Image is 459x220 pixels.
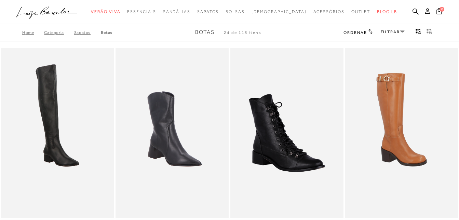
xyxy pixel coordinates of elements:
[226,5,245,18] a: noSubCategoriesText
[127,9,156,14] span: Essenciais
[346,49,458,217] img: BOTA DE SALTO MÉDIO EM COURO CARAMELO
[313,9,345,14] span: Acessórios
[252,5,307,18] a: noSubCategoriesText
[101,30,112,35] a: Botas
[343,30,367,35] span: Ordenar
[381,29,405,34] a: FILTRAR
[377,9,397,14] span: BLOG LB
[414,28,423,37] button: Mostrar 4 produtos por linha
[351,9,370,14] span: Outlet
[163,5,190,18] a: noSubCategoriesText
[424,28,434,37] button: gridText6Desc
[313,5,345,18] a: noSubCategoriesText
[195,29,215,35] span: Botas
[116,49,228,217] a: BOTA DE CANO MÉDIO EM COURO PRETO E SALTO BLOCO MÉDIO BOTA DE CANO MÉDIO EM COURO PRETO E SALTO B...
[91,9,120,14] span: Verão Viva
[74,30,101,35] a: SAPATOS
[22,30,44,35] a: Home
[346,49,458,217] a: BOTA DE SALTO MÉDIO EM COURO CARAMELO BOTA DE SALTO MÉDIO EM COURO CARAMELO
[197,9,219,14] span: Sapatos
[224,30,261,35] span: 24 de 115 itens
[163,9,190,14] span: Sandálias
[231,49,343,217] a: BOTA CANO MÉDIO AMARRAÇÃO PRETA BOTA CANO MÉDIO AMARRAÇÃO PRETA
[434,8,444,17] button: 0
[252,9,307,14] span: [DEMOGRAPHIC_DATA]
[231,49,343,217] img: BOTA CANO MÉDIO AMARRAÇÃO PRETA
[44,30,74,35] a: Categoria
[377,5,397,18] a: BLOG LB
[440,7,444,12] span: 0
[226,9,245,14] span: Bolsas
[351,5,370,18] a: noSubCategoriesText
[197,5,219,18] a: noSubCategoriesText
[127,5,156,18] a: noSubCategoriesText
[2,49,113,217] img: BOTA OVER THE KNEE PRETA
[91,5,120,18] a: noSubCategoriesText
[2,49,113,217] a: BOTA OVER THE KNEE PRETA BOTA OVER THE KNEE PRETA
[116,49,228,217] img: BOTA DE CANO MÉDIO EM COURO PRETO E SALTO BLOCO MÉDIO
